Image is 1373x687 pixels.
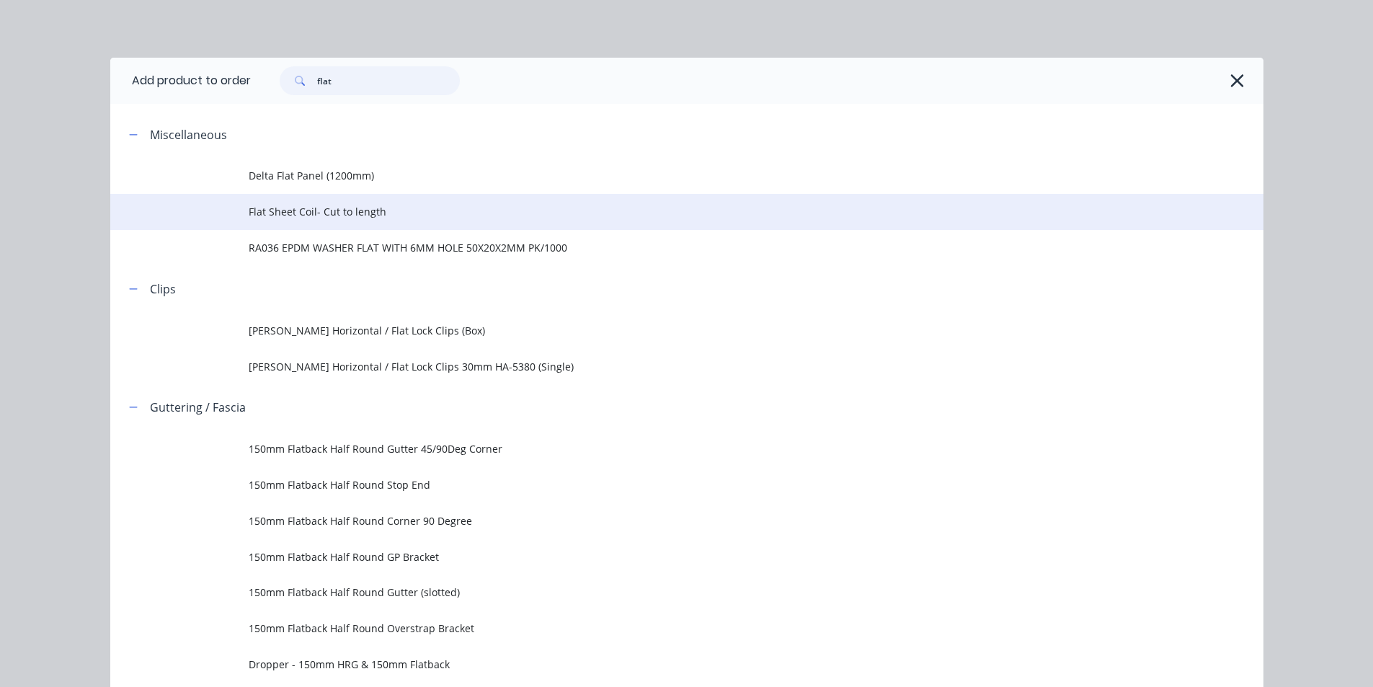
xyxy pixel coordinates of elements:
span: RA036 EPDM WASHER FLAT WITH 6MM HOLE 50X20X2MM PK/1000 [249,240,1060,255]
div: Guttering / Fascia [150,399,246,416]
div: Add product to order [110,58,251,104]
span: Delta Flat Panel (1200mm) [249,168,1060,183]
span: 150mm Flatback Half Round Stop End [249,477,1060,492]
span: 150mm Flatback Half Round Overstrap Bracket [249,621,1060,636]
span: Flat Sheet Coil- Cut to length [249,204,1060,219]
div: Clips [150,280,176,298]
span: [PERSON_NAME] Horizontal / Flat Lock Clips (Box) [249,323,1060,338]
span: Dropper - 150mm HRG & 150mm Flatback [249,657,1060,672]
span: [PERSON_NAME] Horizontal / Flat Lock Clips 30mm HA-5380 (Single) [249,359,1060,374]
div: Miscellaneous [150,126,227,143]
span: 150mm Flatback Half Round Gutter 45/90Deg Corner [249,441,1060,456]
span: 150mm Flatback Half Round Gutter (slotted) [249,585,1060,600]
span: 150mm Flatback Half Round Corner 90 Degree [249,513,1060,528]
span: 150mm Flatback Half Round GP Bracket [249,549,1060,564]
input: Search... [317,66,460,95]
